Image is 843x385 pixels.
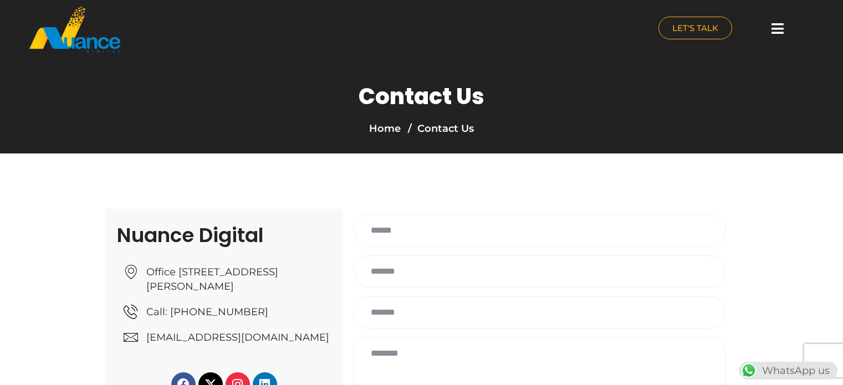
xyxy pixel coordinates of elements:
[28,6,121,54] img: nuance-qatar_logo
[28,6,416,54] a: nuance-qatar_logo
[144,305,268,319] span: Call: [PHONE_NUMBER]
[124,305,331,319] a: Call: [PHONE_NUMBER]
[672,24,718,32] span: LET'S TALK
[405,121,474,136] li: Contact Us
[124,330,331,345] a: [EMAIL_ADDRESS][DOMAIN_NAME]
[144,265,331,294] span: Office [STREET_ADDRESS][PERSON_NAME]
[658,17,732,39] a: LET'S TALK
[740,362,758,379] img: WhatsApp
[369,122,401,135] a: Home
[117,225,331,245] h2: Nuance Digital
[124,265,331,294] a: Office [STREET_ADDRESS][PERSON_NAME]
[359,83,484,110] h1: Contact Us
[144,330,329,345] span: [EMAIL_ADDRESS][DOMAIN_NAME]
[739,365,837,377] a: WhatsAppWhatsApp us
[739,362,837,379] div: WhatsApp us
